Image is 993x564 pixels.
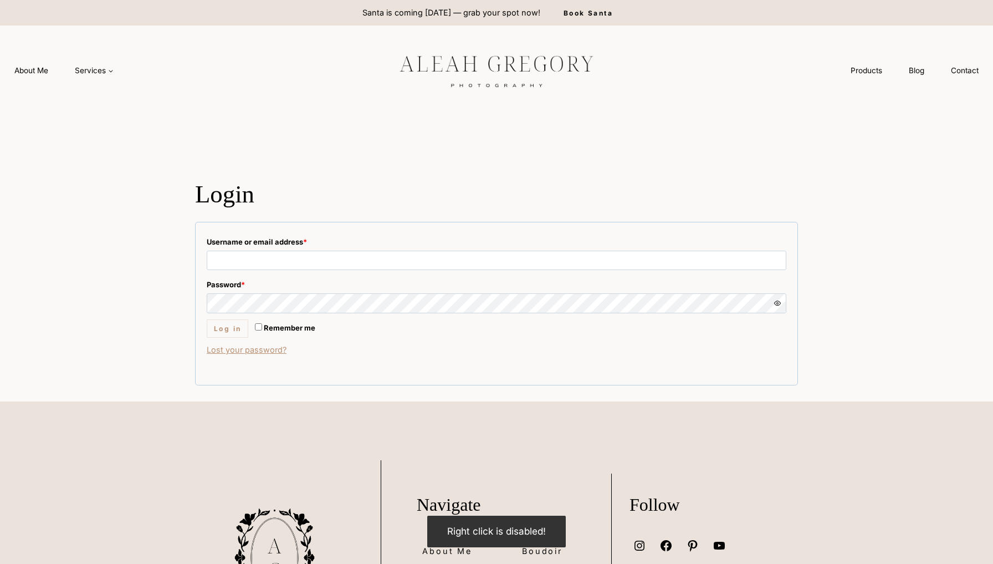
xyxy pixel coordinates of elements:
[837,60,895,81] a: Products
[207,276,786,293] label: Password
[417,491,611,518] p: Navigate
[1,60,62,81] a: About Me
[522,545,562,557] span: Boudoir
[195,180,798,210] h2: Login
[372,47,621,94] img: aleah gregory logo
[422,545,472,557] span: About Me
[207,319,248,338] button: Log in
[207,345,286,354] a: Lost your password?
[62,60,127,81] a: Services
[1,60,127,81] nav: Primary Navigation
[207,233,786,251] label: Username or email address
[427,516,566,548] div: Right click is disabled!
[264,323,315,332] span: Remember me
[422,541,480,561] a: About Me
[774,299,781,307] button: Show password
[837,60,992,81] nav: Secondary Navigation
[75,65,114,76] span: Services
[362,7,540,19] p: Santa is coming [DATE] — grab your spot now!
[938,60,992,81] a: Contact
[895,60,938,81] a: Blog
[255,323,262,331] input: Remember me
[629,491,825,518] p: Follow
[522,541,571,561] a: Boudoir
